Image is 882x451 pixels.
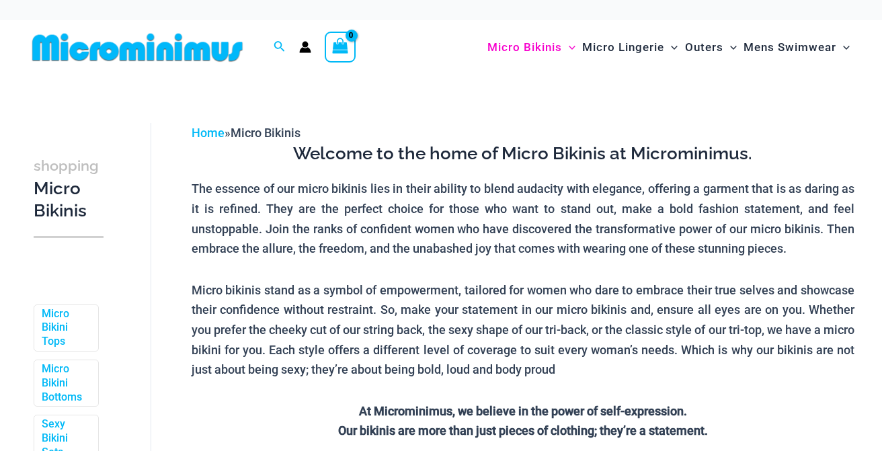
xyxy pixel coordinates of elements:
[740,27,853,68] a: Mens SwimwearMenu ToggleMenu Toggle
[359,404,687,418] strong: At Microminimus, we believe in the power of self-expression.
[42,307,88,349] a: Micro Bikini Tops
[723,30,737,65] span: Menu Toggle
[299,41,311,53] a: Account icon link
[562,30,575,65] span: Menu Toggle
[685,30,723,65] span: Outers
[664,30,678,65] span: Menu Toggle
[192,126,225,140] a: Home
[27,32,248,63] img: MM SHOP LOGO FLAT
[487,30,562,65] span: Micro Bikinis
[484,27,579,68] a: Micro BikinisMenu ToggleMenu Toggle
[579,27,681,68] a: Micro LingerieMenu ToggleMenu Toggle
[325,32,356,63] a: View Shopping Cart, empty
[231,126,300,140] span: Micro Bikinis
[744,30,836,65] span: Mens Swimwear
[192,126,300,140] span: »
[582,30,664,65] span: Micro Lingerie
[682,27,740,68] a: OutersMenu ToggleMenu Toggle
[338,423,708,438] strong: Our bikinis are more than just pieces of clothing; they’re a statement.
[192,142,854,165] h3: Welcome to the home of Micro Bikinis at Microminimus.
[274,39,286,56] a: Search icon link
[34,154,104,222] h3: Micro Bikinis
[836,30,850,65] span: Menu Toggle
[34,157,99,174] span: shopping
[192,280,854,380] p: Micro bikinis stand as a symbol of empowerment, tailored for women who dare to embrace their true...
[192,179,854,259] p: The essence of our micro bikinis lies in their ability to blend audacity with elegance, offering ...
[42,362,88,404] a: Micro Bikini Bottoms
[482,25,855,70] nav: Site Navigation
